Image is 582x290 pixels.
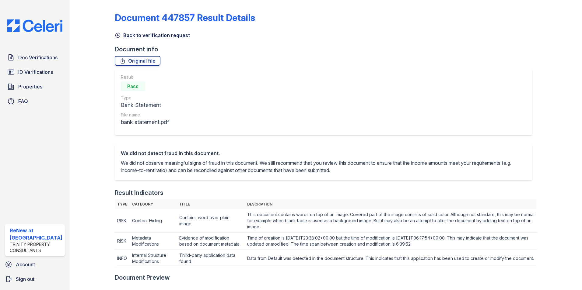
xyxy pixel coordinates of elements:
td: Contains word over plain image [177,209,245,233]
div: Document info [115,45,537,54]
th: Type [115,199,130,209]
td: RISK [115,233,130,250]
div: File name [121,112,169,118]
span: ID Verifications [18,68,53,76]
a: Original file [115,56,160,66]
td: Time of creation is [DATE]T23:38:02+00:00 but the time of modification is [DATE]T06:17:54+00:00. ... [245,233,537,250]
td: Internal Structure Modifications [130,250,177,267]
a: FAQ [5,95,65,107]
div: Result [121,74,169,80]
a: Account [2,258,67,271]
td: Data from Default was detected in the document structure. This indicates that this application ha... [245,250,537,267]
div: Type [121,95,169,101]
td: Third-party application data found [177,250,245,267]
span: Account [16,261,35,268]
a: Doc Verifications [5,51,65,64]
td: INFO [115,250,130,267]
div: bank statement.pdf [121,118,169,126]
td: Content Hiding [130,209,177,233]
div: Document Preview [115,273,170,282]
span: Sign out [16,275,34,283]
span: Properties [18,83,42,90]
td: Evidence of modification based on document metadata [177,233,245,250]
td: Metadata Modifications [130,233,177,250]
a: Document 447857 Result Details [115,12,255,23]
a: Back to verification request [115,32,190,39]
th: Category [130,199,177,209]
div: Result Indicators [115,188,163,197]
div: We did not detect fraud in this document. [121,150,526,157]
div: ReNew at [GEOGRAPHIC_DATA] [10,227,62,241]
span: Doc Verifications [18,54,58,61]
p: We did not observe meaningful signs of fraud in this document. We still recommend that you review... [121,159,526,174]
div: Trinity Property Consultants [10,241,62,254]
th: Title [177,199,245,209]
a: Sign out [2,273,67,285]
td: This document contains words on top of an image. Covered part of the image consists of solid colo... [245,209,537,233]
span: FAQ [18,98,28,105]
img: CE_Logo_Blue-a8612792a0a2168367f1c8372b55b34899dd931a85d93a1a3d3e32e68fde9ad4.png [2,19,67,32]
div: Pass [121,81,145,91]
th: Description [245,199,537,209]
a: Properties [5,81,65,93]
td: RISK [115,209,130,233]
div: Bank Statement [121,101,169,109]
a: ID Verifications [5,66,65,78]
